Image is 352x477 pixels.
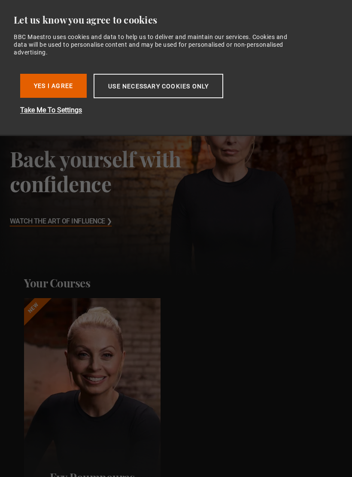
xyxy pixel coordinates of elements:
[14,33,300,57] div: BBC Maestro uses cookies and data to help us to deliver and maintain our services. Cookies and da...
[10,215,112,228] h3: Watch The Art of Influence ❯
[24,275,90,291] h2: Your Courses
[20,74,87,98] button: Yes I Agree
[14,14,331,26] div: Let us know you agree to cookies
[94,74,223,98] button: Use necessary cookies only
[10,146,233,196] h3: Back yourself with confidence
[20,105,295,115] button: Take Me To Settings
